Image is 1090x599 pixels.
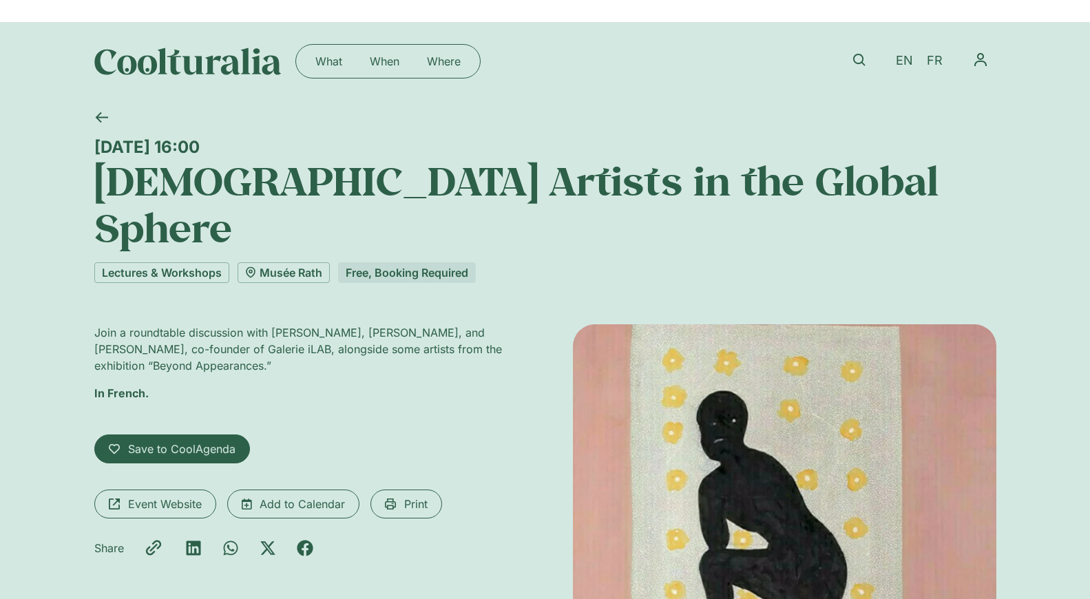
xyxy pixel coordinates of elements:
[356,50,413,72] a: When
[338,262,476,283] div: Free, Booking Required
[185,540,202,556] div: Share on linkedin
[302,50,356,72] a: What
[128,441,235,457] span: Save to CoolAgenda
[94,490,216,518] a: Event Website
[302,50,474,72] nav: Menu
[238,262,330,283] a: Musée Rath
[297,540,313,556] div: Share on facebook
[927,54,943,68] span: FR
[94,137,996,157] div: [DATE] 16:00
[920,51,950,71] a: FR
[128,496,202,512] span: Event Website
[260,496,345,512] span: Add to Calendar
[94,324,518,374] p: Join a roundtable discussion with [PERSON_NAME], [PERSON_NAME], and [PERSON_NAME], co-founder of ...
[94,386,149,400] strong: In French.
[965,44,996,76] button: Menu Toggle
[94,540,124,556] p: Share
[889,51,920,71] a: EN
[370,490,442,518] a: Print
[94,434,250,463] a: Save to CoolAgenda
[222,540,239,556] div: Share on whatsapp
[260,540,276,556] div: Share on x-twitter
[413,50,474,72] a: Where
[404,496,428,512] span: Print
[227,490,359,518] a: Add to Calendar
[965,44,996,76] nav: Menu
[94,157,996,251] h1: [DEMOGRAPHIC_DATA] Artists in the Global Sphere
[896,54,913,68] span: EN
[94,262,229,283] a: Lectures & Workshops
